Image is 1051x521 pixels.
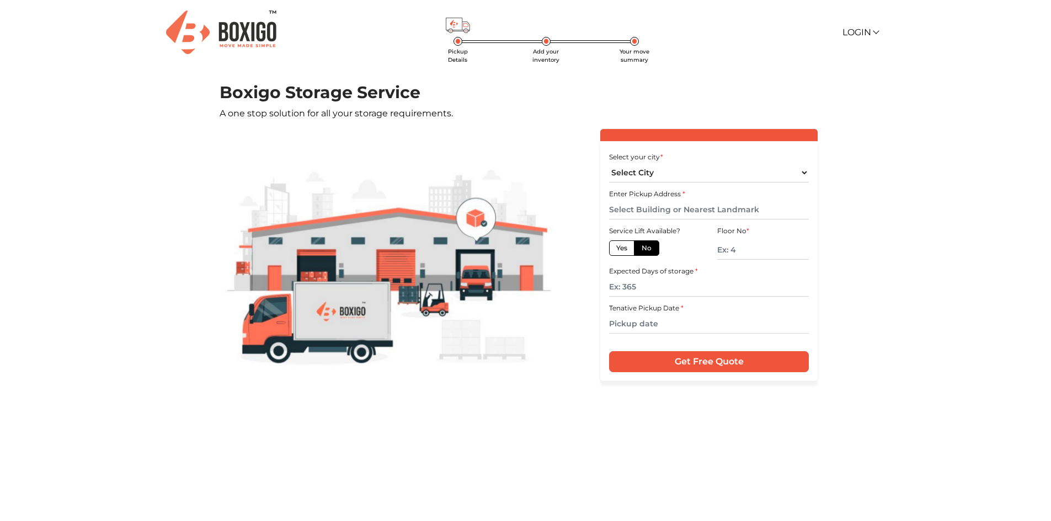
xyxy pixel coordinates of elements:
input: Select Building or Nearest Landmark [609,200,809,219]
label: Tenative Pickup Date [609,303,684,313]
label: Select your city [609,152,663,162]
img: Boxigo [166,10,276,54]
label: Yes [609,240,634,256]
input: Ex: 365 [609,277,809,297]
input: Ex: 4 [717,240,809,260]
label: Expected Days of storage [609,266,698,276]
h1: Boxigo Storage Service [220,83,832,103]
a: Login [842,27,878,37]
input: Pickup date [609,314,809,334]
label: No [634,240,659,256]
span: Add your inventory [532,48,559,63]
p: A one stop solution for all your storage requirements. [220,107,832,120]
label: Enter Pickup Address [609,189,685,199]
span: Your move summary [620,48,649,63]
input: Get Free Quote [609,351,809,372]
label: Service Lift Available? [609,226,680,236]
span: Pickup Details [448,48,468,63]
label: Floor No [717,226,749,236]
